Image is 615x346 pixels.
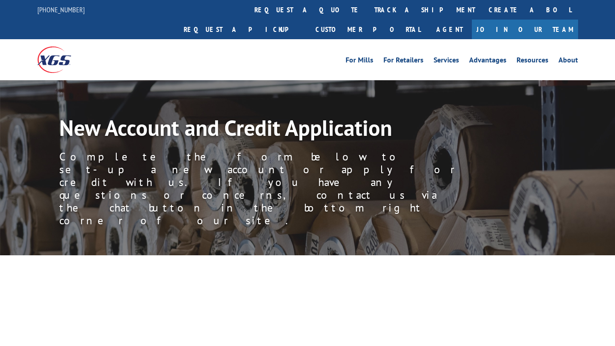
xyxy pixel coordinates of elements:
[309,20,427,39] a: Customer Portal
[59,117,470,143] h1: New Account and Credit Application
[383,57,424,67] a: For Retailers
[177,20,309,39] a: Request a pickup
[472,20,578,39] a: Join Our Team
[346,57,373,67] a: For Mills
[427,20,472,39] a: Agent
[558,57,578,67] a: About
[517,57,548,67] a: Resources
[469,57,506,67] a: Advantages
[434,57,459,67] a: Services
[59,150,470,227] p: Complete the form below to set-up a new account or apply for credit with us. If you have any ques...
[37,5,85,14] a: [PHONE_NUMBER]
